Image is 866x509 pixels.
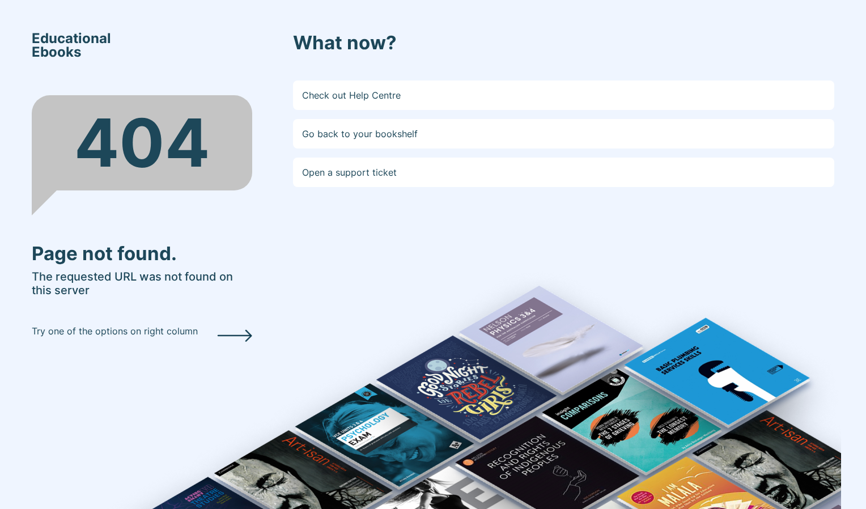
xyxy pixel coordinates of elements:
[32,95,252,190] div: 404
[32,270,252,297] h5: The requested URL was not found on this server
[32,243,252,265] h3: Page not found.
[32,324,198,338] p: Try one of the options on right column
[293,32,834,54] h3: What now?
[293,80,834,110] a: Check out Help Centre
[293,158,834,187] a: Open a support ticket
[32,32,111,59] span: Educational Ebooks
[293,119,834,149] a: Go back to your bookshelf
